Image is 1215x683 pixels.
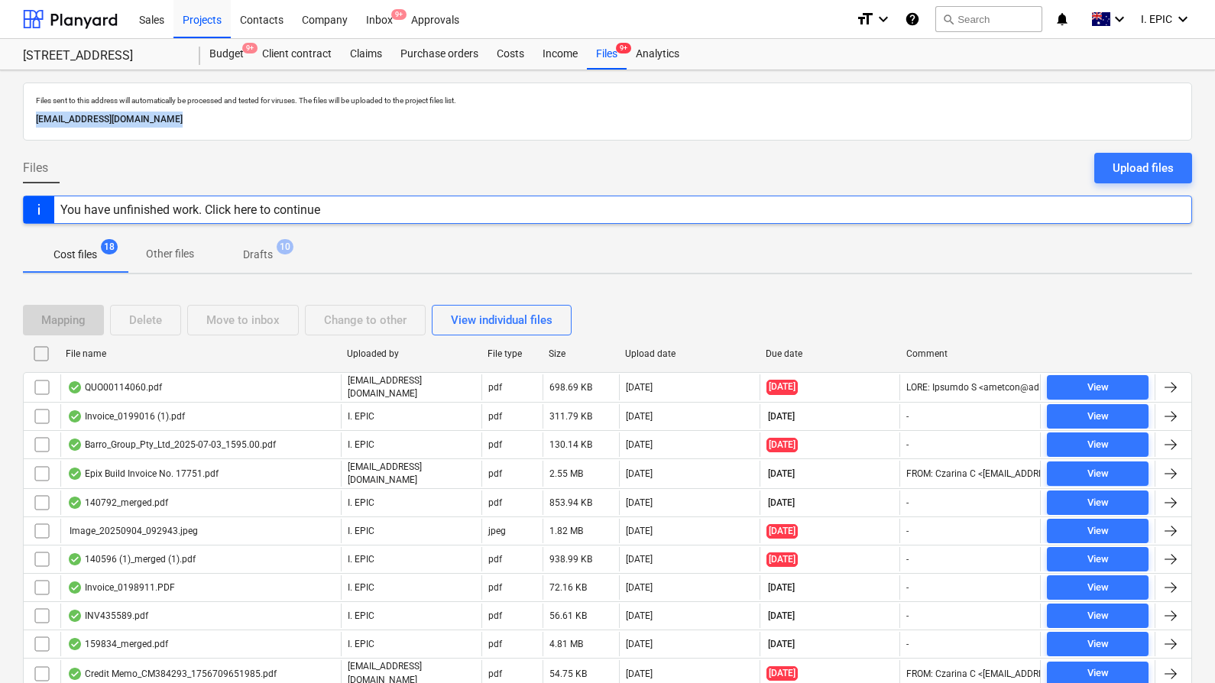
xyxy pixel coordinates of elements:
[23,48,182,64] div: [STREET_ADDRESS]
[625,348,753,359] div: Upload date
[906,582,909,593] div: -
[348,525,374,538] p: I. EPIC
[1047,604,1149,628] button: View
[242,43,258,53] span: 9+
[533,39,587,70] a: Income
[347,348,475,359] div: Uploaded by
[488,668,502,679] div: pdf
[766,581,796,594] span: [DATE]
[101,239,118,254] span: 18
[626,526,653,536] div: [DATE]
[67,668,277,680] div: Credit Memo_CM384293_1756709651985.pdf
[1047,490,1149,515] button: View
[488,582,502,593] div: pdf
[549,497,592,508] div: 853.94 KB
[1087,408,1109,426] div: View
[67,497,168,509] div: 140792_merged.pdf
[626,582,653,593] div: [DATE]
[906,411,909,422] div: -
[1087,551,1109,568] div: View
[253,39,341,70] a: Client contract
[67,553,196,565] div: 140596 (1)_merged (1).pdf
[1047,575,1149,600] button: View
[67,439,276,451] div: Barro_Group_Pty_Ltd_2025-07-03_1595.00.pdf
[905,10,920,28] i: Knowledge base
[488,411,502,422] div: pdf
[60,202,320,217] div: You have unfinished work. Click here to continue
[587,39,627,70] a: Files9+
[1087,465,1109,483] div: View
[766,610,796,623] span: [DATE]
[451,310,552,330] div: View individual files
[626,668,653,679] div: [DATE]
[67,439,83,451] div: OCR finished
[942,13,954,25] span: search
[67,381,162,393] div: QUO00114060.pdf
[67,526,198,536] div: Image_20250904_092943.jpeg
[341,39,391,70] a: Claims
[67,581,175,594] div: Invoice_0198911.PDF
[626,639,653,649] div: [DATE]
[1087,665,1109,682] div: View
[549,348,613,359] div: Size
[1087,523,1109,540] div: View
[856,10,874,28] i: format_size
[277,239,293,254] span: 10
[66,348,335,359] div: File name
[766,410,796,423] span: [DATE]
[488,39,533,70] a: Costs
[874,10,893,28] i: keyboard_arrow_down
[67,410,185,422] div: Invoice_0199016 (1).pdf
[1055,10,1070,28] i: notifications
[549,526,583,536] div: 1.82 MB
[1087,379,1109,397] div: View
[67,610,83,622] div: OCR finished
[627,39,688,70] a: Analytics
[549,439,592,450] div: 130.14 KB
[549,468,583,479] div: 2.55 MB
[766,666,798,681] span: [DATE]
[488,526,506,536] div: jpeg
[906,497,909,508] div: -
[348,553,374,566] p: I. EPIC
[935,6,1042,32] button: Search
[906,526,909,536] div: -
[616,43,631,53] span: 9+
[1141,13,1172,25] span: I. EPIC
[766,468,796,481] span: [DATE]
[348,610,374,623] p: I. EPIC
[906,639,909,649] div: -
[1087,494,1109,512] div: View
[906,554,909,565] div: -
[1094,153,1192,183] button: Upload files
[549,382,592,393] div: 698.69 KB
[906,439,909,450] div: -
[549,668,587,679] div: 54.75 KB
[766,380,798,394] span: [DATE]
[488,497,502,508] div: pdf
[626,468,653,479] div: [DATE]
[1110,10,1129,28] i: keyboard_arrow_down
[1113,158,1174,178] div: Upload files
[67,638,168,650] div: 159834_merged.pdf
[36,112,1179,128] p: [EMAIL_ADDRESS][DOMAIN_NAME]
[1047,404,1149,429] button: View
[626,439,653,450] div: [DATE]
[766,524,798,539] span: [DATE]
[626,610,653,621] div: [DATE]
[906,610,909,621] div: -
[488,382,502,393] div: pdf
[391,39,488,70] a: Purchase orders
[67,553,83,565] div: OCR finished
[1047,375,1149,400] button: View
[67,668,83,680] div: OCR finished
[1087,579,1109,597] div: View
[626,554,653,565] div: [DATE]
[200,39,253,70] a: Budget9+
[348,497,374,510] p: I. EPIC
[1047,432,1149,457] button: View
